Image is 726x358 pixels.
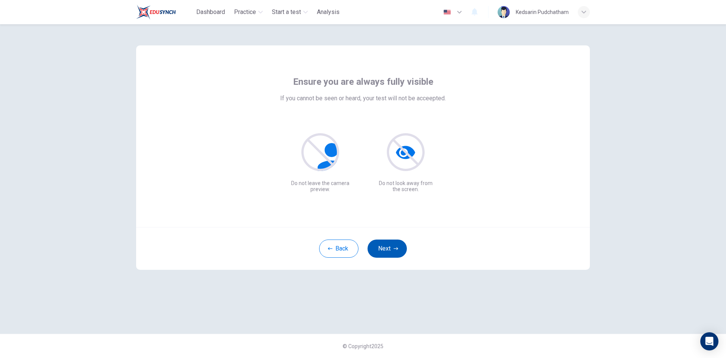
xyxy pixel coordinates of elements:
button: Dashboard [193,5,228,19]
span: If you cannot be seen or heard, your test will not be acceepted. [280,94,446,103]
button: Analysis [314,5,343,19]
p: Do not leave the camera preview. [290,180,351,192]
span: Ensure you are always fully visible [293,76,433,88]
span: Dashboard [196,8,225,17]
img: Profile picture [498,6,510,18]
button: Practice [231,5,266,19]
button: Back [319,240,358,258]
span: Start a test [272,8,301,17]
button: Start a test [269,5,311,19]
a: Train Test logo [136,5,193,20]
span: © Copyright 2025 [343,343,383,349]
img: Train Test logo [136,5,176,20]
span: Practice [234,8,256,17]
div: Open Intercom Messenger [700,332,718,350]
span: Analysis [317,8,340,17]
div: Kedsarin Pudchatham [516,8,569,17]
img: en [442,9,452,15]
p: Do not look away from the screen. [375,180,436,192]
button: Next [368,240,407,258]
